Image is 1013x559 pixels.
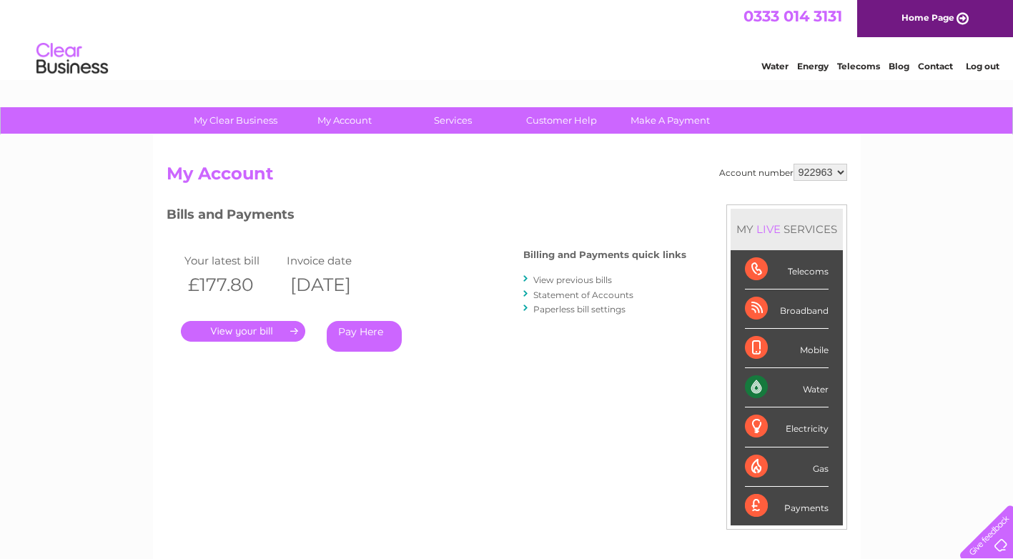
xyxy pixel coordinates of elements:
[283,270,386,300] th: [DATE]
[285,107,403,134] a: My Account
[889,61,909,71] a: Blog
[745,368,829,407] div: Water
[745,407,829,447] div: Electricity
[167,164,847,191] h2: My Account
[745,290,829,329] div: Broadband
[169,8,845,69] div: Clear Business is a trading name of Verastar Limited (registered in [GEOGRAPHIC_DATA] No. 3667643...
[837,61,880,71] a: Telecoms
[966,61,999,71] a: Log out
[719,164,847,181] div: Account number
[745,487,829,525] div: Payments
[731,209,843,249] div: MY SERVICES
[181,321,305,342] a: .
[181,270,284,300] th: £177.80
[533,290,633,300] a: Statement of Accounts
[745,250,829,290] div: Telecoms
[753,222,784,236] div: LIVE
[327,321,402,352] a: Pay Here
[611,107,729,134] a: Make A Payment
[283,251,386,270] td: Invoice date
[761,61,789,71] a: Water
[745,329,829,368] div: Mobile
[177,107,295,134] a: My Clear Business
[533,304,626,315] a: Paperless bill settings
[918,61,953,71] a: Contact
[523,249,686,260] h4: Billing and Payments quick links
[743,7,842,25] a: 0333 014 3131
[394,107,512,134] a: Services
[797,61,829,71] a: Energy
[167,204,686,229] h3: Bills and Payments
[745,447,829,487] div: Gas
[181,251,284,270] td: Your latest bill
[36,37,109,81] img: logo.png
[533,274,612,285] a: View previous bills
[503,107,621,134] a: Customer Help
